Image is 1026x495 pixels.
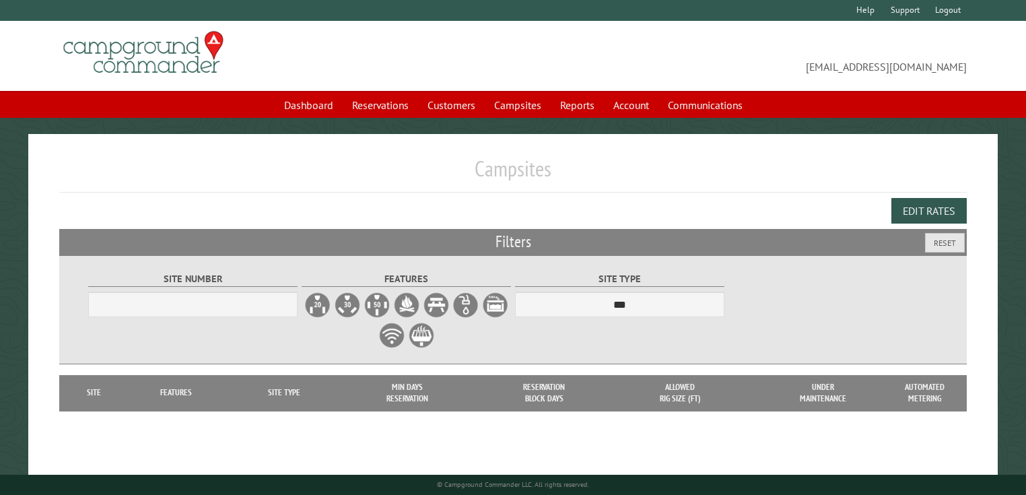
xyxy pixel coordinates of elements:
th: Min Days Reservation [339,375,475,411]
th: Reservation Block Days [476,375,613,411]
a: Reservations [344,92,417,118]
a: Customers [419,92,483,118]
th: Site Type [230,375,339,411]
span: [EMAIL_ADDRESS][DOMAIN_NAME] [513,37,967,75]
button: Reset [925,233,965,253]
a: Account [605,92,657,118]
a: Campsites [486,92,549,118]
label: Firepit [393,292,420,319]
label: Water Hookup [452,292,479,319]
th: Features [122,375,230,411]
label: Picnic Table [423,292,450,319]
h2: Filters [59,229,967,255]
label: Grill [408,322,435,349]
a: Dashboard [276,92,341,118]
label: Site Type [515,271,724,287]
img: Campground Commander [59,26,228,79]
th: Automated metering [898,375,952,411]
label: Site Number [88,271,298,287]
a: Reports [552,92,603,118]
label: WiFi Service [378,322,405,349]
label: Features [302,271,511,287]
a: Communications [660,92,751,118]
label: 50A Electrical Hookup [364,292,390,319]
th: Under Maintenance [747,375,898,411]
label: 20A Electrical Hookup [304,292,331,319]
th: Allowed Rig Size (ft) [613,375,747,411]
label: Sewer Hookup [482,292,509,319]
label: 30A Electrical Hookup [334,292,361,319]
th: Site [66,375,123,411]
button: Edit Rates [891,198,967,224]
small: © Campground Commander LLC. All rights reserved. [437,480,589,489]
h1: Campsites [59,156,967,193]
